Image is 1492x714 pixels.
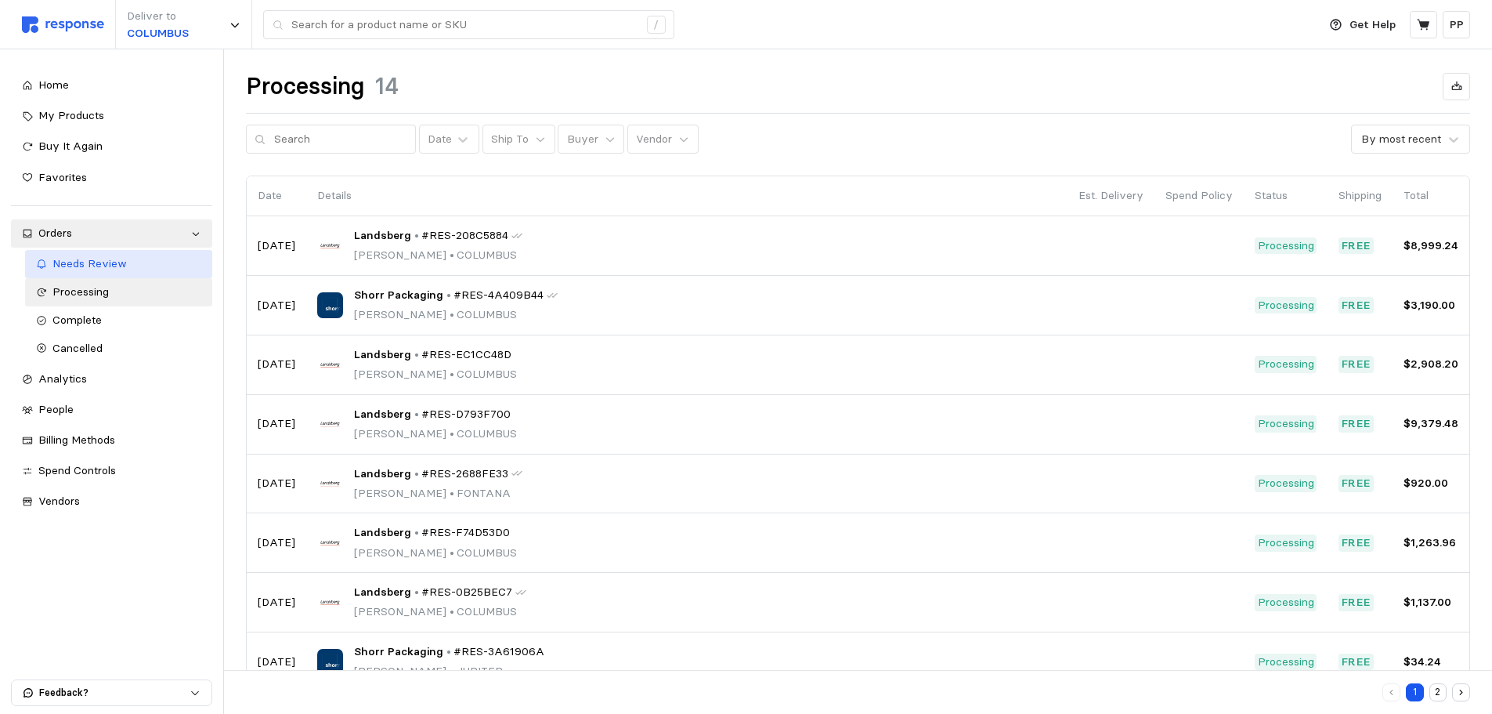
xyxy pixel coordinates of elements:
a: Needs Review [25,250,212,278]
p: Ship To [491,131,529,148]
div: Date [428,131,452,147]
a: Vendors [11,487,212,516]
input: Search for a product name or SKU [291,11,638,39]
img: Shorr Packaging [317,292,343,318]
a: Orders [11,219,212,248]
p: Buyer [567,131,598,148]
a: Analytics [11,365,212,393]
p: $9,379.48 [1403,415,1458,433]
p: Shipping [1338,187,1382,205]
a: Billing Methods [11,426,212,455]
span: Home [38,78,69,92]
p: PP [1450,16,1464,34]
p: [DATE] [258,475,295,492]
p: Processing [1258,594,1314,611]
p: Processing [1258,654,1314,671]
span: Landsberg [354,524,411,542]
p: [PERSON_NAME] COLUMBUS [354,247,522,264]
img: Landsberg [317,589,343,615]
p: $34.24 [1403,654,1458,671]
span: Favorites [38,170,87,184]
a: Processing [25,278,212,306]
img: Shorr Packaging [317,649,343,675]
button: Ship To [482,125,555,154]
a: Cancelled [25,335,212,363]
a: Complete [25,306,212,335]
p: $1,137.00 [1403,594,1458,611]
p: [PERSON_NAME] COLUMBUS [354,306,558,324]
span: Landsberg [354,584,411,601]
p: • [414,524,419,542]
p: Free [1342,237,1371,255]
a: Spend Controls [11,457,212,485]
span: Vendors [38,494,80,508]
button: Get Help [1320,10,1405,40]
span: People [38,402,74,416]
p: Date [258,187,295,205]
p: Free [1342,535,1371,552]
span: #RES-EC1CC48D [421,346,511,364]
p: [PERSON_NAME] FONTANA [354,485,522,502]
p: Free [1342,356,1371,373]
span: Shorr Packaging [354,643,443,661]
span: • [446,367,457,381]
img: Landsberg [317,470,343,496]
span: • [446,426,457,440]
span: • [446,486,457,500]
p: Free [1342,475,1371,492]
span: #RES-3A61906A [453,643,544,661]
p: Vendor [636,131,672,148]
p: • [446,287,451,304]
span: Spend Controls [38,463,116,477]
p: $3,190.00 [1403,297,1458,314]
span: • [446,248,457,262]
button: PP [1443,11,1470,38]
span: My Products [38,108,104,122]
p: Details [317,187,1057,205]
a: People [11,396,212,424]
a: Home [11,71,212,100]
p: [DATE] [258,237,295,255]
button: 1 [1406,683,1424,701]
span: Buy It Again [38,139,103,153]
p: [PERSON_NAME] COLUMBUS [354,545,517,562]
div: Orders [38,225,185,242]
p: COLUMBUS [127,25,189,42]
p: Processing [1258,356,1314,373]
span: • [446,307,457,321]
p: Free [1342,654,1371,671]
span: • [446,604,457,618]
p: $2,908.20 [1403,356,1458,373]
span: Billing Methods [38,433,115,447]
span: #RES-2688FE33 [421,466,508,483]
img: Landsberg [317,233,343,259]
p: [DATE] [258,654,295,671]
span: #RES-F74D53D0 [421,524,510,542]
p: Status [1255,187,1317,205]
a: Buy It Again [11,132,212,161]
div: By most recent [1361,131,1441,147]
p: Processing [1258,237,1314,255]
p: [PERSON_NAME] COLUMBUS [354,366,517,383]
img: Landsberg [317,352,343,378]
p: • [414,346,419,364]
p: Get Help [1349,16,1396,34]
p: $1,263.96 [1403,535,1458,552]
p: • [414,406,419,423]
span: Analytics [38,371,87,386]
p: [PERSON_NAME] COLUMBUS [354,603,526,621]
span: Landsberg [354,227,411,245]
button: Vendor [627,125,699,154]
span: #RES-0B25BEC7 [421,584,512,601]
p: Spend Policy [1165,187,1233,205]
p: [DATE] [258,594,295,611]
p: • [446,643,451,661]
span: #RES-D793F700 [421,406,511,423]
h1: 14 [375,71,399,102]
p: Feedback? [39,686,190,700]
p: [DATE] [258,415,295,433]
span: • [446,664,457,678]
img: Landsberg [317,411,343,437]
div: / [647,16,666,34]
p: $8,999.24 [1403,237,1458,255]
